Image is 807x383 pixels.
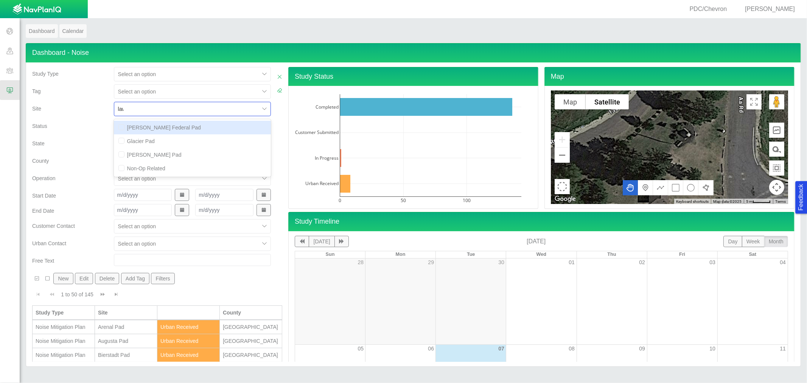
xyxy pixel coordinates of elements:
[467,252,475,257] span: Tue
[32,175,55,181] span: Operation
[160,351,216,359] div: Urban Received
[358,346,364,352] a: 05
[195,204,253,216] input: m/d/yyyy
[195,189,253,201] input: m/d/yyyy
[358,259,364,265] a: 28
[569,346,575,352] a: 08
[736,5,798,14] div: [PERSON_NAME]
[608,252,616,257] span: Thu
[742,236,765,247] button: week
[795,181,807,213] button: Feedback
[746,199,753,204] span: 5 m
[326,252,335,257] span: Sun
[59,24,87,38] a: Calendar
[746,94,762,109] button: Toggle Fullscreen in browser window
[98,337,154,345] div: Augusta Pad
[638,180,653,195] button: Add a marker
[32,140,45,146] span: State
[32,208,54,214] span: End Date
[690,6,727,12] span: PDC/Chevron
[220,305,282,320] th: County
[683,180,698,195] button: Draw a circle
[33,348,95,362] td: Noise Mitigation Plan
[32,193,56,199] span: Start Date
[114,148,271,162] div: [PERSON_NAME] Pad
[769,180,784,195] button: Map camera controls
[527,238,546,244] span: [DATE]
[32,71,59,77] span: Study Type
[36,351,92,359] div: Noise Mitigation Plan
[309,236,334,247] button: [DATE]
[713,199,742,204] span: Map data ©2025
[33,334,95,348] td: Noise Mitigation Plan
[32,123,47,129] span: Status
[555,148,570,163] button: Zoom out
[32,158,49,164] span: County
[33,305,95,320] th: Study Type
[639,259,645,265] a: 02
[53,273,73,284] button: New
[295,236,309,247] button: previous
[96,287,109,302] button: Go to next page
[95,348,157,362] td: Bierstadt Pad
[58,291,96,301] div: 1 to 50 of 145
[498,259,504,265] a: 30
[288,67,538,86] h4: Study Status
[157,334,220,348] td: Urban Received
[544,67,795,86] h4: Map
[396,252,406,257] span: Mon
[428,346,434,352] a: 06
[32,223,75,229] span: Customer Contact
[121,273,150,284] button: Add Tag
[220,348,282,362] td: Weld County
[26,24,58,38] a: Dashboard
[498,346,504,352] a: 07
[780,259,786,265] a: 04
[26,43,801,62] h4: Dashboard - Noise
[277,87,282,94] a: Clear Filters
[277,73,282,81] a: Close Filters
[569,259,575,265] a: 01
[32,258,54,264] span: Free Text
[95,305,157,320] th: Site
[114,162,271,175] div: Non-Op Related
[676,199,709,204] button: Keyboard shortcuts
[36,337,92,345] div: Noise Mitigation Plan
[12,3,61,16] img: UrbanGroupSolutionsTheme$USG_Images$logo.png
[698,180,714,195] button: Draw a polygon
[744,199,773,204] button: Map Scale: 5 m per 44 pixels
[334,236,349,247] button: next
[32,106,41,112] span: Site
[95,273,120,284] button: Delete
[32,287,282,302] div: Pagination
[36,323,92,331] div: Noise Mitigation Plan
[709,346,715,352] a: 10
[288,212,795,231] h4: Study Timeline
[95,334,157,348] td: Augusta Pad
[764,236,788,247] button: month
[151,273,175,284] button: Filters
[220,334,282,348] td: Weld County
[114,121,271,134] div: [PERSON_NAME] Federal Pad
[769,160,784,176] button: Measure
[32,88,41,94] span: Tag
[157,320,220,334] td: Urban Received
[220,320,282,334] td: Weld County
[769,142,784,157] button: Measure
[98,309,154,316] div: Site
[769,94,784,109] button: Drag Pegman onto the map to open Street View
[98,351,154,359] div: Bierstadt Pad
[555,132,570,147] button: Zoom in
[223,309,279,316] div: County
[553,194,578,204] img: Google
[623,180,638,195] button: Move the map
[749,252,757,257] span: Sat
[536,252,546,257] span: Wed
[157,305,220,320] th: Status
[33,320,95,334] td: Noise Mitigation Plan
[428,259,434,265] a: 29
[175,204,189,216] button: Show Date Picker
[668,180,683,195] button: Draw a rectangle
[775,199,786,204] a: Terms (opens in new tab)
[160,309,216,316] div: Status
